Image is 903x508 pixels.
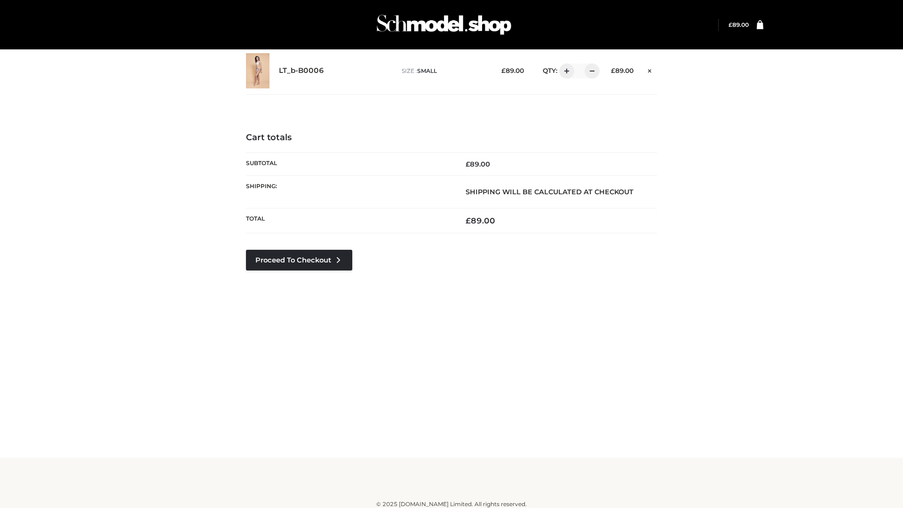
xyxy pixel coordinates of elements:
[501,67,506,74] span: £
[643,63,657,76] a: Remove this item
[729,21,749,28] a: £89.00
[246,133,657,143] h4: Cart totals
[402,67,487,75] p: size :
[417,67,437,74] span: SMALL
[246,53,269,88] img: LT_b-B0006 - SMALL
[373,6,515,43] img: Schmodel Admin 964
[466,216,471,225] span: £
[246,175,451,208] th: Shipping:
[729,21,732,28] span: £
[729,21,749,28] bdi: 89.00
[466,188,634,196] strong: Shipping will be calculated at checkout
[611,67,634,74] bdi: 89.00
[466,160,470,168] span: £
[246,250,352,270] a: Proceed to Checkout
[611,67,615,74] span: £
[279,66,324,75] a: LT_b-B0006
[246,152,451,175] th: Subtotal
[466,160,490,168] bdi: 89.00
[246,208,451,233] th: Total
[466,216,495,225] bdi: 89.00
[501,67,524,74] bdi: 89.00
[533,63,596,79] div: QTY:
